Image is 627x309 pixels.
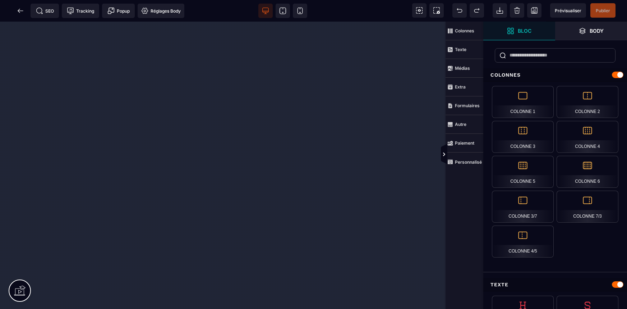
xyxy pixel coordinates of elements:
span: Texte [446,40,483,59]
span: Afficher les vues [483,144,490,165]
span: Nettoyage [510,3,524,18]
div: Colonnes [483,68,627,82]
span: Publier [596,8,610,13]
span: Enregistrer [527,3,541,18]
span: Voir mobile [293,4,307,18]
strong: Paiement [455,140,474,146]
span: Voir les composants [412,3,427,18]
span: Importer [493,3,507,18]
span: Tracking [67,7,94,14]
span: Voir bureau [258,4,273,18]
strong: Extra [455,84,466,90]
span: Formulaires [446,96,483,115]
span: Réglages Body [141,7,181,14]
span: Favicon [138,4,184,18]
span: Paiement [446,134,483,153]
strong: Médias [455,65,470,71]
div: Texte [483,278,627,291]
strong: Personnalisé [455,159,482,165]
span: Capture d'écran [429,3,444,18]
span: Autre [446,115,483,134]
div: Colonne 2 [557,86,618,118]
div: Colonne 5 [492,156,554,188]
span: Code de suivi [62,4,99,18]
span: Voir tablette [276,4,290,18]
span: Rétablir [470,3,484,18]
span: Défaire [452,3,467,18]
div: Colonne 3 [492,121,554,153]
span: Popup [107,7,130,14]
div: Colonne 1 [492,86,554,118]
strong: Bloc [518,28,531,33]
span: Retour [13,4,28,18]
span: Enregistrer le contenu [590,3,616,18]
span: Personnalisé [446,153,483,171]
span: Colonnes [446,22,483,40]
span: Aperçu [550,3,586,18]
div: Colonne 6 [557,156,618,188]
strong: Colonnes [455,28,474,33]
span: Créer une alerte modale [102,4,135,18]
div: Colonne 4 [557,121,618,153]
strong: Body [590,28,604,33]
div: Colonne 4/5 [492,226,554,258]
strong: Autre [455,122,466,127]
span: Extra [446,78,483,96]
span: Médias [446,59,483,78]
span: Prévisualiser [555,8,581,13]
span: SEO [36,7,54,14]
span: Ouvrir les calques [555,22,627,40]
strong: Texte [455,47,466,52]
span: Métadata SEO [31,4,59,18]
span: Ouvrir les blocs [483,22,555,40]
strong: Formulaires [455,103,480,108]
div: Colonne 7/3 [557,191,618,223]
div: Colonne 3/7 [492,191,554,223]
